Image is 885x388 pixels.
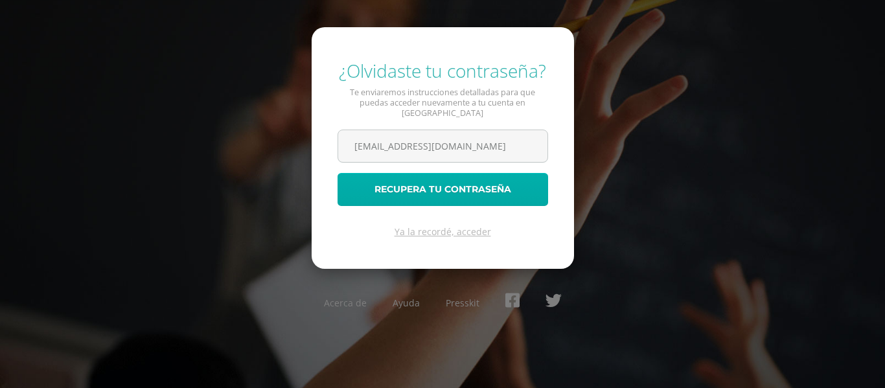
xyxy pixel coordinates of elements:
a: Presskit [446,297,479,309]
a: Ya la recordé, acceder [395,225,491,238]
a: Ayuda [393,297,420,309]
a: Acerca de [324,297,367,309]
input: Correo electrónico [338,130,547,162]
p: Te enviaremos instrucciones detalladas para que puedas acceder nuevamente a tu cuenta en [GEOGRAP... [338,87,548,119]
div: ¿Olvidaste tu contraseña? [338,58,548,83]
button: Recupera tu contraseña [338,173,548,206]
